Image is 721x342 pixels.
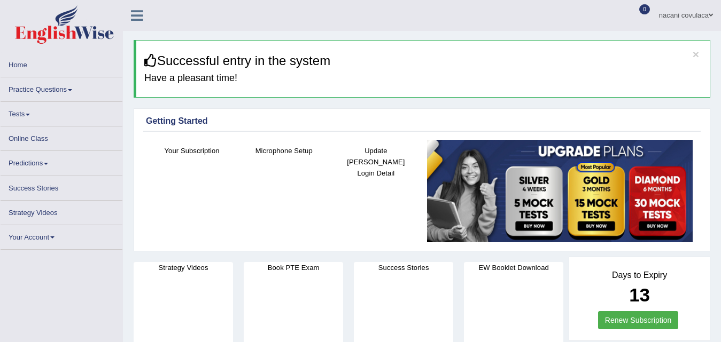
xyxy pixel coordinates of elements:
[1,151,122,172] a: Predictions
[144,73,702,84] h4: Have a pleasant time!
[354,262,453,273] h4: Success Stories
[243,145,324,156] h4: Microphone Setup
[335,145,416,179] h4: Update [PERSON_NAME] Login Detail
[629,284,650,305] b: 13
[146,115,698,128] div: Getting Started
[134,262,233,273] h4: Strategy Videos
[1,176,122,197] a: Success Stories
[639,4,650,14] span: 0
[598,311,679,329] a: Renew Subscription
[1,201,122,221] a: Strategy Videos
[464,262,563,273] h4: EW Booklet Download
[1,53,122,74] a: Home
[1,102,122,123] a: Tests
[151,145,232,156] h4: Your Subscription
[1,225,122,246] a: Your Account
[427,140,693,242] img: small5.jpg
[1,77,122,98] a: Practice Questions
[693,49,699,60] button: ×
[1,126,122,147] a: Online Class
[244,262,343,273] h4: Book PTE Exam
[144,54,702,68] h3: Successful entry in the system
[581,271,698,280] h4: Days to Expiry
